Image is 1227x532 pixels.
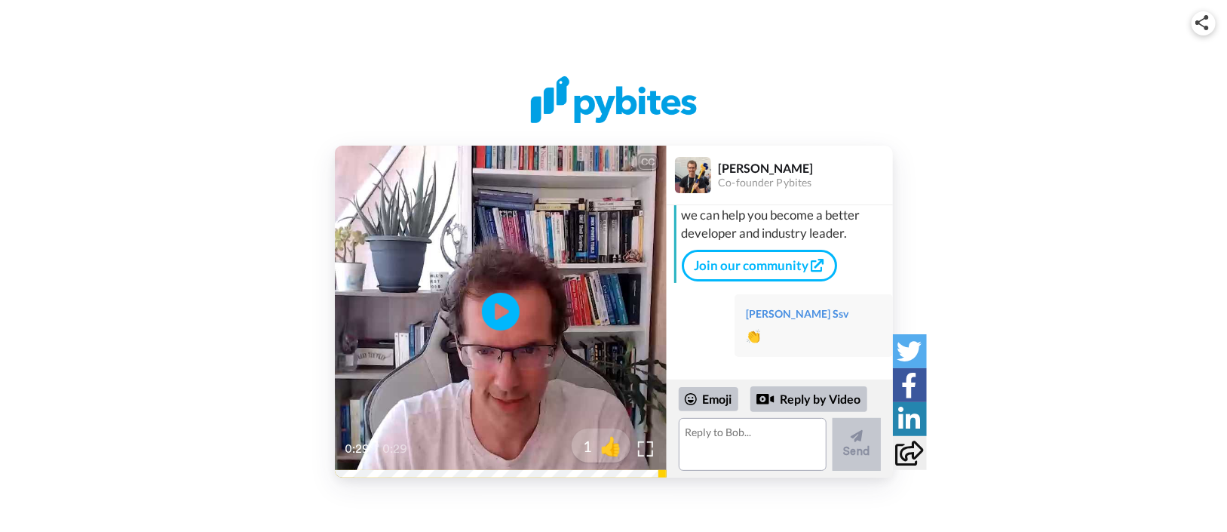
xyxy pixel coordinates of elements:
[756,390,775,408] div: Reply by Video
[639,155,658,170] div: CC
[750,386,867,412] div: Reply by Video
[1195,15,1209,30] img: ic_share.svg
[682,250,837,281] a: Join our community
[375,440,380,458] span: /
[747,328,881,345] div: 👏
[719,177,892,189] div: Co-founder Pybites
[747,306,881,321] div: [PERSON_NAME] Ssv
[675,157,711,193] img: Profile Image
[833,418,881,471] button: Send
[531,76,697,124] img: PyBites logo
[572,435,593,457] span: 1
[572,429,630,463] button: 1👍
[345,440,372,458] span: 0:29
[719,161,892,175] div: [PERSON_NAME]
[679,387,738,411] div: Emoji
[593,434,630,458] span: 👍
[383,440,410,458] span: 0:29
